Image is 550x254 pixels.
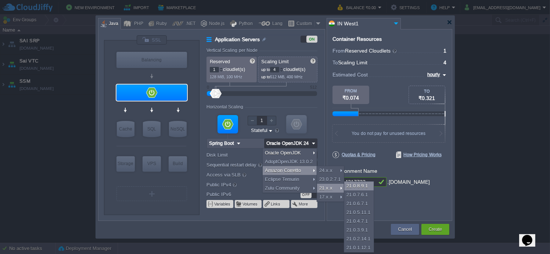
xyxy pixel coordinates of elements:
[263,184,317,193] div: Zulu Community
[210,65,254,72] p: cloudlet(s)
[116,156,135,171] div: Storage
[143,156,161,171] div: VPS
[263,157,317,166] div: AdoptOpenJDK 13.0.2
[263,175,317,184] div: Eclipse Temurin
[261,67,270,72] span: up to
[169,156,187,171] div: Build
[154,18,167,29] div: Ruby
[143,121,161,137] div: SQL Databases
[206,161,281,169] label: Sequential restart delay
[169,156,187,172] div: Build Node
[338,60,367,65] span: Scaling Limit
[429,226,442,233] button: Create
[345,48,398,54] span: Reserved Cloudlets
[332,71,368,79] span: Estimated Cost
[237,18,253,29] div: Python
[344,235,374,243] div: 21.0.2.14.1
[344,190,374,199] div: 21.0.7.6.1
[206,171,281,179] label: Access via SLB
[409,89,445,93] div: TO
[242,201,258,207] button: Volumes
[143,121,161,137] div: SQL
[344,182,374,190] div: 21.0.8.9.1
[299,201,309,207] button: More
[301,191,312,198] div: OFF
[332,36,382,42] div: Container Resources
[116,52,187,68] div: Balancing
[210,75,242,79] span: 128 MiB, 100 MHz
[344,243,374,252] div: 21.0.1.12.1
[344,226,374,235] div: 21.0.3.9.1
[206,48,259,53] div: Vertical Scaling per Node
[332,151,375,158] span: Quotas & Pricing
[263,149,317,157] div: Oracle OpenJDK
[317,193,344,201] div: 17.x.x
[317,175,344,184] div: 23.0.2.7.1
[116,186,187,201] div: Create New Layer
[207,18,224,29] div: Node.js
[396,151,442,158] span: How Pricing Works
[169,121,187,137] div: NoSQL
[306,36,317,43] div: ON
[271,201,281,207] button: Links
[317,166,344,175] div: 24.x.x
[207,85,209,89] div: 0
[263,166,317,175] div: Amazon Corretto
[261,59,289,64] span: Scaling Limit
[344,208,374,217] div: 21.0.5.11.1
[261,65,315,72] p: cloudlet(s)
[132,18,143,29] div: PHP
[169,121,187,137] div: NoSQL Databases
[117,121,134,137] div: Cache
[116,156,135,172] div: Storage Containers
[210,59,230,64] span: Reserved
[206,151,281,159] label: Disk Limit
[206,104,245,110] div: Horizontal Scaling
[343,95,359,101] span: ₹0.074
[332,60,338,65] span: To
[206,190,281,198] label: Public IPv6
[183,18,195,29] div: .NET
[116,85,187,101] div: Application Servers
[270,75,303,79] span: 512 MiB, 400 MHz
[107,18,118,29] div: Java
[332,168,377,174] label: Environment Name
[261,75,270,79] span: up to
[387,177,430,187] div: .[DOMAIN_NAME]
[294,18,314,29] div: Custom
[310,85,317,89] div: 512
[332,48,345,54] span: From
[443,48,446,54] span: 1
[270,18,283,29] div: Lang
[206,180,281,189] label: Public IPv4
[344,199,374,208] div: 21.0.6.7.1
[398,226,412,233] button: Cancel
[116,52,187,68] div: Load Balancer
[214,201,231,207] button: Variables
[317,184,344,193] div: 21.x.x
[332,89,369,93] div: FROM
[519,225,543,247] iframe: chat widget
[419,95,435,101] span: ₹0.321
[344,217,374,226] div: 21.0.4.7.1
[143,156,161,172] div: Elastic VPS
[443,60,446,65] span: 4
